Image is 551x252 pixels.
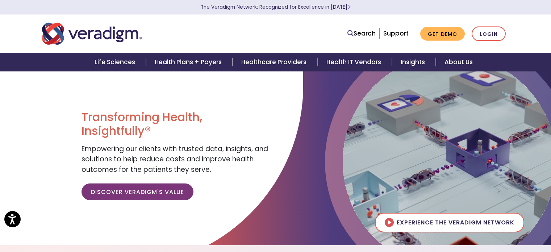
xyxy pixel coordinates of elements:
a: Discover Veradigm's Value [82,183,193,200]
a: Insights [392,53,436,71]
a: Login [472,26,506,41]
a: Healthcare Providers [233,53,317,71]
a: Life Sciences [86,53,146,71]
span: Empowering our clients with trusted data, insights, and solutions to help reduce costs and improv... [82,144,268,174]
a: Health IT Vendors [318,53,392,71]
a: About Us [436,53,481,71]
a: Health Plans + Payers [146,53,233,71]
a: Get Demo [420,27,465,41]
span: Learn More [347,4,351,11]
a: The Veradigm Network: Recognized for Excellence in [DATE]Learn More [201,4,351,11]
img: Veradigm logo [42,22,142,46]
h1: Transforming Health, Insightfully® [82,110,270,138]
a: Search [347,29,376,38]
a: Support [383,29,409,38]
